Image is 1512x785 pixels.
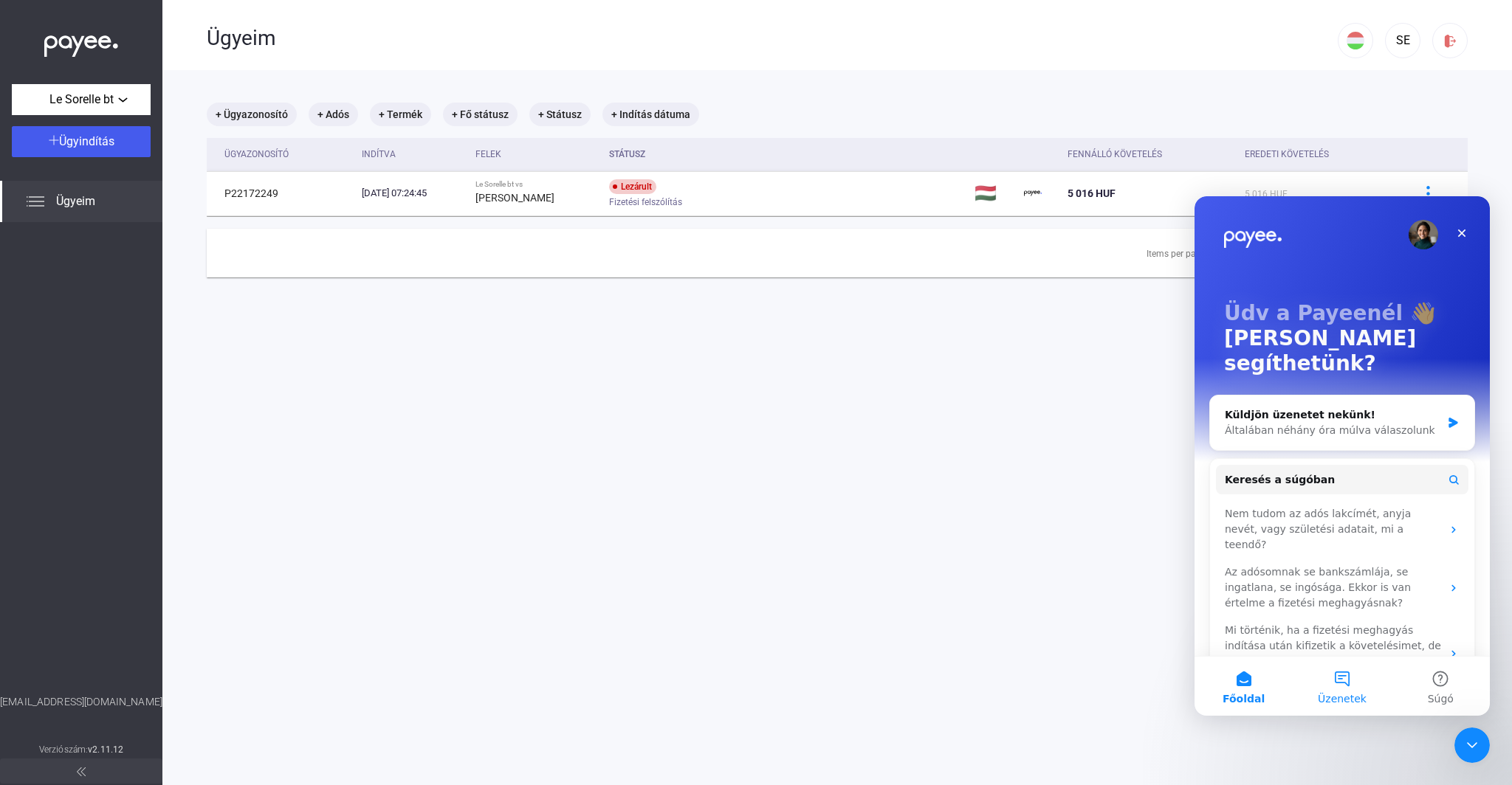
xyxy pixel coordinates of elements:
td: 🇭🇺 [969,171,1019,215]
button: SE [1385,23,1420,58]
iframe: Intercom live chat [1454,727,1490,763]
div: Ügyazonosító [224,145,289,163]
div: Lezárult [609,179,656,194]
div: Fennálló követelés [1068,145,1232,163]
th: Státusz [603,138,968,171]
div: Ügyeim [207,26,1338,51]
span: 5 016 HUF [1245,189,1288,199]
span: 5 016 HUF [1068,187,1116,199]
mat-chip: + Ügyazonosító [207,103,297,126]
iframe: Intercom live chat [1195,196,1490,716]
strong: [PERSON_NAME] [475,192,554,204]
span: Ügyeim [56,193,95,210]
td: P22172249 [207,171,356,215]
div: Felek [475,145,501,163]
div: Eredeti követelés [1245,145,1394,163]
mat-chip: + Státusz [529,103,591,126]
strong: v2.11.12 [88,744,123,755]
button: Ügyindítás [12,126,151,157]
div: Ügyazonosító [224,145,350,163]
mat-chip: + Termék [370,103,431,126]
span: Ügyindítás [59,134,114,148]
span: Le Sorelle bt [49,91,114,108]
div: Indítva [362,145,463,163]
mat-chip: + Fő státusz [443,103,518,126]
div: Fennálló követelés [1068,145,1162,163]
mat-chip: + Adós [309,103,358,126]
div: [DATE] 07:24:45 [362,186,463,201]
div: Indítva [362,145,396,163]
button: Le Sorelle bt [12,84,151,115]
img: arrow-double-left-grey.svg [77,767,86,776]
img: payee-logo [1024,184,1042,202]
div: SE [1390,32,1415,49]
div: Le Sorelle bt vs [475,180,598,189]
div: Felek [475,145,598,163]
div: Items per page: [1147,245,1208,263]
img: plus-white.svg [49,135,59,145]
img: logout-red [1443,33,1458,49]
img: more-blue [1420,186,1436,201]
img: list.svg [27,193,44,210]
div: Eredeti követelés [1245,145,1329,163]
button: logout-red [1432,23,1468,58]
img: white-payee-white-dot.svg [44,27,118,58]
img: HU [1347,32,1364,49]
button: more-blue [1412,178,1443,209]
button: HU [1338,23,1373,58]
mat-chip: + Indítás dátuma [602,103,699,126]
span: Fizetési felszólítás [609,193,682,211]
